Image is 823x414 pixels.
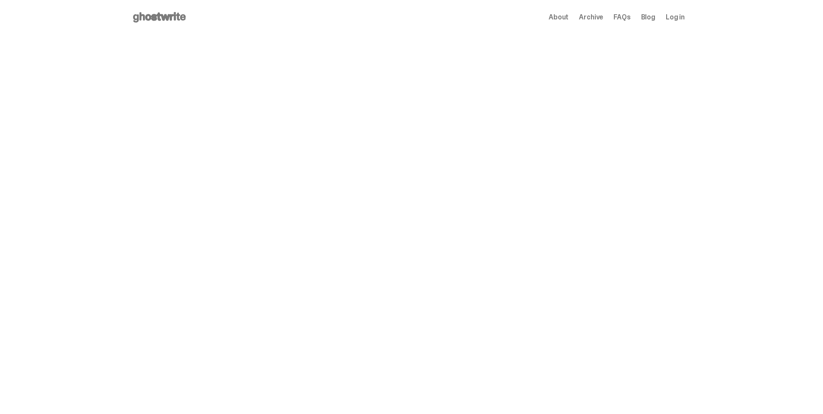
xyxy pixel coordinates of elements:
[579,14,603,21] a: Archive
[549,14,569,21] a: About
[613,14,630,21] a: FAQs
[641,14,655,21] a: Blog
[666,14,685,21] a: Log in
